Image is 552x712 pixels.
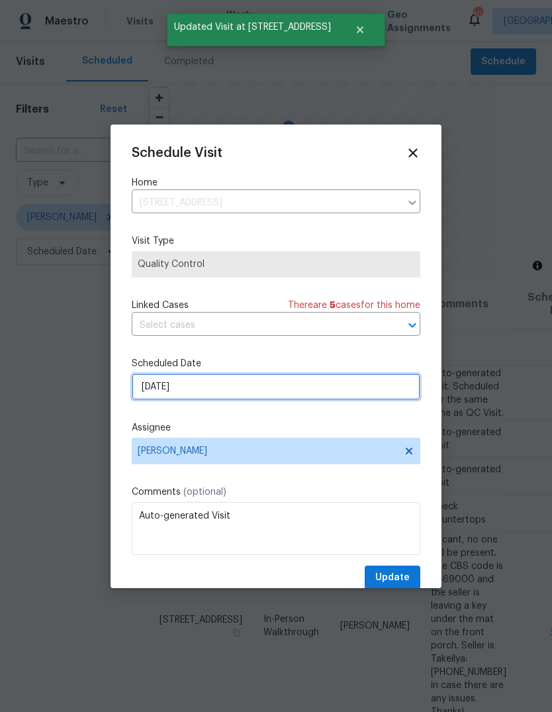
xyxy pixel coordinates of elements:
[132,315,383,336] input: Select cases
[183,487,226,497] span: (optional)
[330,301,336,310] span: 5
[375,570,410,586] span: Update
[365,566,420,590] button: Update
[132,299,189,312] span: Linked Cases
[132,374,420,400] input: M/D/YYYY
[403,316,422,334] button: Open
[132,193,400,213] input: Enter in an address
[132,146,222,160] span: Schedule Visit
[132,502,420,555] textarea: Auto-generated Visit
[167,13,338,41] span: Updated Visit at [STREET_ADDRESS]
[132,485,420,499] label: Comments
[132,176,420,189] label: Home
[138,446,397,456] span: [PERSON_NAME]
[132,421,420,434] label: Assignee
[406,146,420,160] span: Close
[138,258,414,271] span: Quality Control
[132,357,420,370] label: Scheduled Date
[338,17,382,43] button: Close
[132,234,420,248] label: Visit Type
[288,299,420,312] span: There are case s for this home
